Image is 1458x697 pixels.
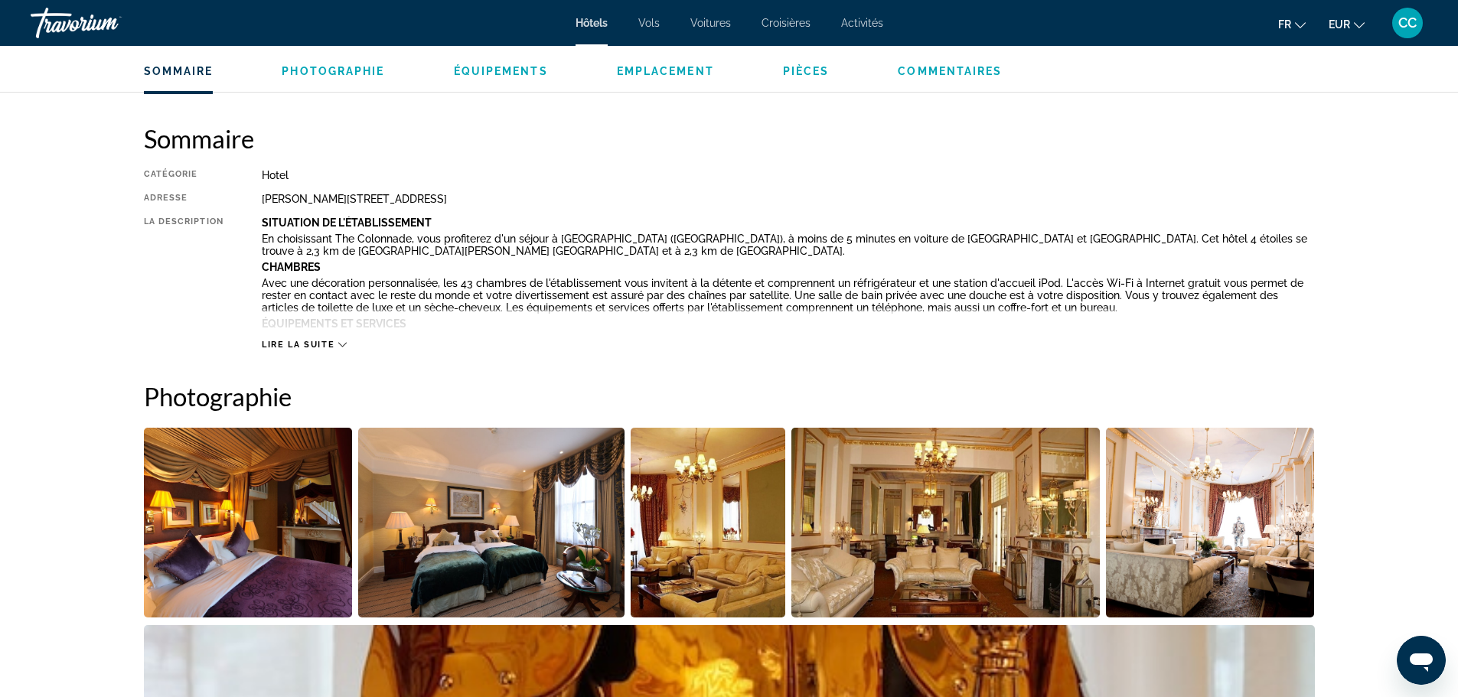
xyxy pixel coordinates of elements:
p: En choisissant The Colonnade, vous profiterez d'un séjour à [GEOGRAPHIC_DATA] ([GEOGRAPHIC_DATA])... [262,233,1315,257]
span: fr [1278,18,1291,31]
h2: Photographie [144,381,1315,412]
span: Emplacement [617,65,714,77]
button: Open full-screen image slider [358,427,625,618]
button: User Menu [1388,7,1427,39]
h2: Sommaire [144,123,1315,154]
div: Adresse [144,193,223,205]
button: Emplacement [617,64,714,78]
button: Open full-screen image slider [1106,427,1315,618]
button: Lire la suite [262,339,347,350]
button: Open full-screen image slider [791,427,1100,618]
button: Pièces [783,64,830,78]
button: Change currency [1329,13,1365,35]
b: Situation De L'établissement [262,217,432,229]
span: Commentaires [898,65,1002,77]
b: Chambres [262,261,321,273]
a: Travorium [31,3,184,43]
span: Équipements [454,65,548,77]
iframe: Bouton de lancement de la fenêtre de messagerie [1397,636,1446,685]
span: CC [1398,15,1417,31]
a: Croisières [762,17,811,29]
p: Avec une décoration personnalisée, les 43 chambres de l'établissement vous invitent à la détente ... [262,277,1315,314]
button: Open full-screen image slider [144,427,353,618]
button: Commentaires [898,64,1002,78]
button: Sommaire [144,64,214,78]
button: Open full-screen image slider [631,427,786,618]
div: La description [144,217,223,331]
a: Voitures [690,17,731,29]
span: Photographie [282,65,384,77]
button: Photographie [282,64,384,78]
div: Catégorie [144,169,223,181]
a: Hôtels [576,17,608,29]
div: Hotel [262,169,1315,181]
span: Sommaire [144,65,214,77]
span: Lire la suite [262,340,334,350]
button: Change language [1278,13,1306,35]
span: Pièces [783,65,830,77]
a: Activités [841,17,883,29]
span: EUR [1329,18,1350,31]
div: [PERSON_NAME][STREET_ADDRESS] [262,193,1315,205]
button: Équipements [454,64,548,78]
a: Vols [638,17,660,29]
